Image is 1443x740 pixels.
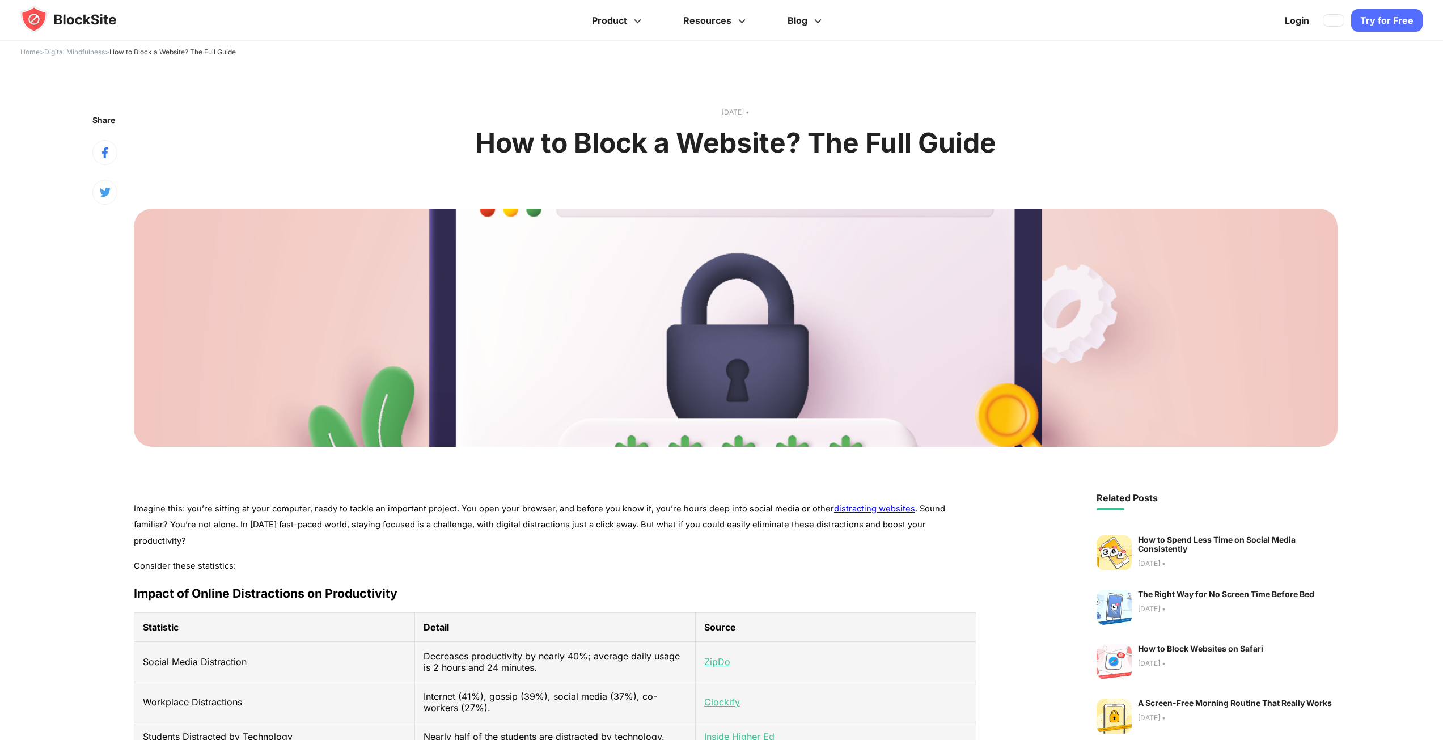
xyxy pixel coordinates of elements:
[109,48,236,56] span: How to Block a Website? The Full Guide
[20,48,40,56] a: Home
[134,501,976,549] p: Imagine this: you’re sitting at your computer, ready to tackle an important project. You open you...
[134,584,976,602] h2: Impact of Online Distractions on Productivity
[1138,603,1314,615] text: [DATE] •
[1138,535,1338,553] text: How to Spend Less Time on Social Media Consistently
[134,107,1338,118] text: [DATE] •
[704,656,730,667] a: ZipDo
[415,682,696,722] td: Internet (41%), gossip (39%), social media (37%), co-workers (27%).
[134,558,976,574] p: Consider these statistics:
[834,504,915,514] a: distracting websites
[1097,699,1338,734] a: A Screen-Free Morning Routine That Really Works [DATE] •
[1138,658,1263,669] text: [DATE] •
[704,696,740,708] a: Clockify
[1097,492,1338,504] text: Related Posts
[475,127,996,159] h1: How to Block a Website? The Full Guide
[1138,558,1338,569] text: [DATE] •
[704,621,736,633] strong: Source
[415,641,696,682] td: Decreases productivity by nearly 40%; average daily usage is 2 hours and 24 minutes.
[44,48,105,56] a: Digital Mindfulness
[1097,644,1338,679] a: How to Block Websites on Safari [DATE] •
[20,6,138,33] img: blocksite-icon.5d769676.svg
[1138,590,1314,599] text: The Right Way for No Screen Time Before Bed
[1138,644,1263,653] text: How to Block Websites on Safari
[92,115,115,125] text: Share
[1278,7,1316,34] a: Login
[20,48,236,56] span: > >
[134,682,415,722] td: Workplace Distractions
[1097,590,1338,625] a: The Right Way for No Screen Time Before Bed [DATE] •
[134,641,415,682] td: Social Media Distraction
[1138,699,1332,708] text: A Screen-Free Morning Routine That Really Works
[424,621,449,633] strong: Detail
[1097,535,1338,570] a: How to Spend Less Time on Social Media Consistently [DATE] •
[1138,712,1332,724] text: [DATE] •
[143,621,179,633] strong: Statistic
[1351,9,1423,32] a: Try for Free
[134,209,1338,447] img: How to Block a Website? The Full Guide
